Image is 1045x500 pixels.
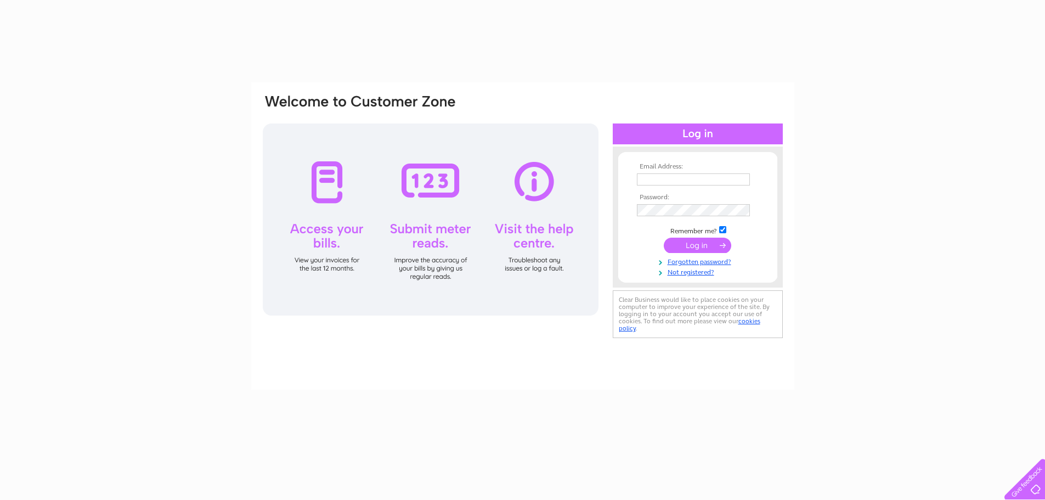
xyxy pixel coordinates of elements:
th: Password: [634,194,761,201]
td: Remember me? [634,224,761,235]
div: Clear Business would like to place cookies on your computer to improve your experience of the sit... [613,290,783,338]
a: cookies policy [619,317,760,332]
th: Email Address: [634,163,761,171]
input: Submit [664,238,731,253]
a: Not registered? [637,266,761,277]
a: Forgotten password? [637,256,761,266]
